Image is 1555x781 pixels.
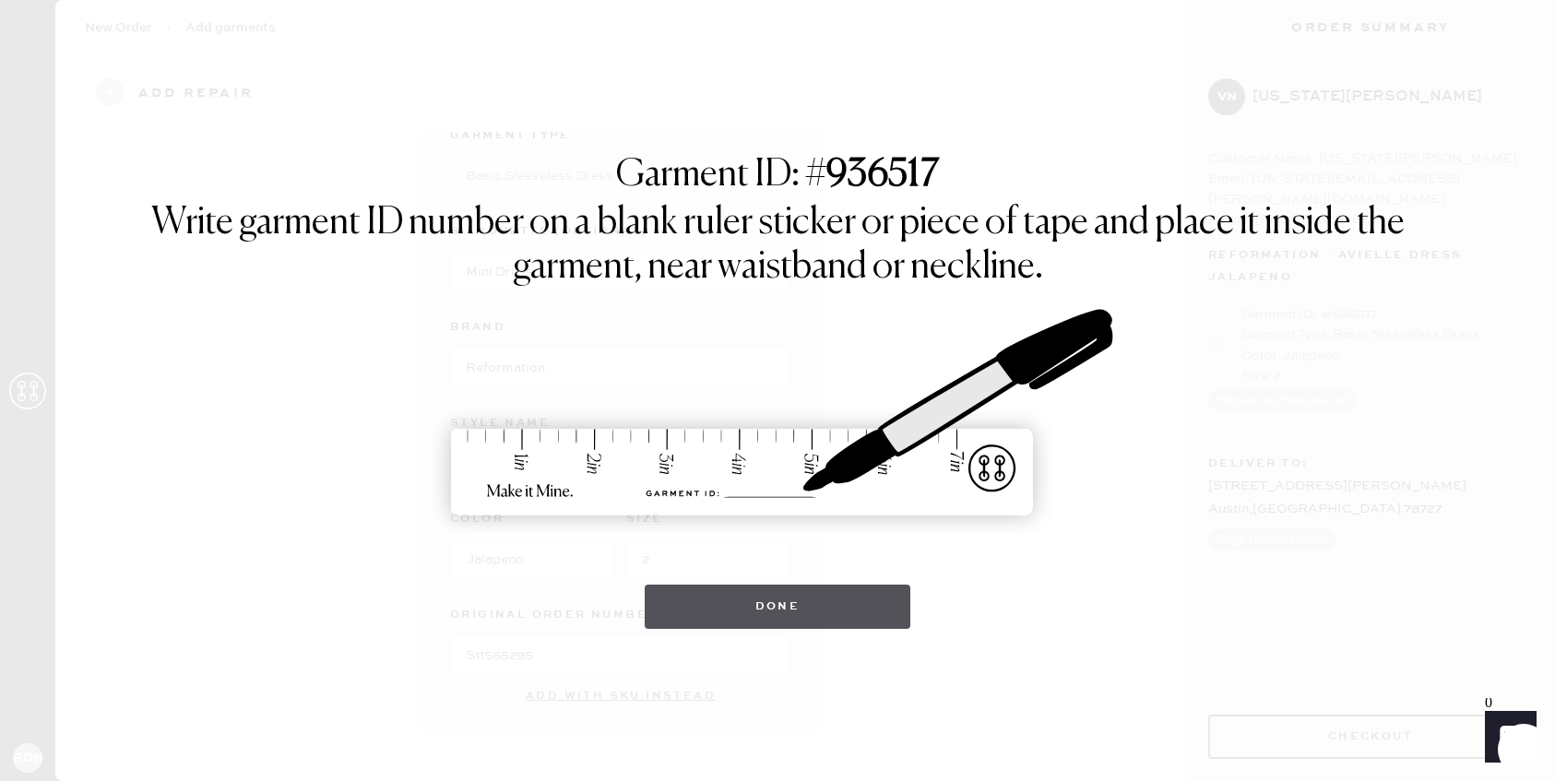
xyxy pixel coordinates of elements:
[645,585,911,629] button: Done
[826,157,939,194] strong: 936517
[1467,698,1547,777] iframe: Front Chat
[616,153,939,201] h1: Garment ID: #
[92,201,1463,290] h1: Write garment ID number on a blank ruler sticker or piece of tape and place it inside the garment...
[432,262,1123,566] img: ruler-sticker-sharpie.svg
